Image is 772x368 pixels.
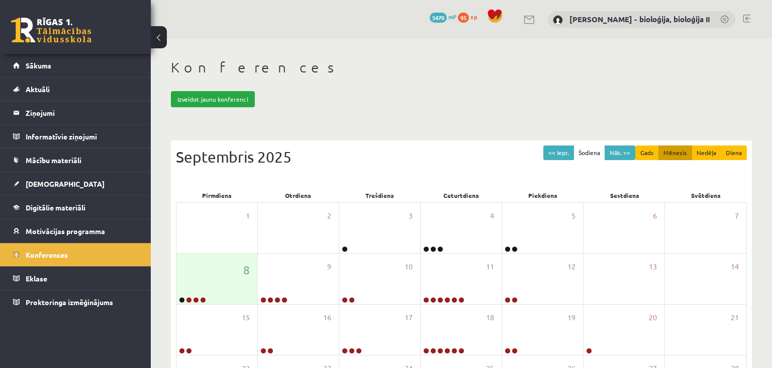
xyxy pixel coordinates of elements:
[171,91,255,107] a: Izveidot jaunu konferenci
[13,243,138,266] a: Konferences
[26,227,105,236] span: Motivācijas programma
[692,145,721,160] button: Nedēļa
[470,13,477,21] span: xp
[405,261,413,272] span: 10
[323,312,331,323] span: 16
[430,13,447,23] span: 5470
[13,54,138,77] a: Sākums
[13,125,138,148] a: Informatīvie ziņojumi
[731,261,739,272] span: 14
[13,149,138,172] a: Mācību materiāli
[486,312,494,323] span: 18
[26,203,85,212] span: Digitālie materiāli
[26,156,81,165] span: Mācību materiāli
[26,250,68,259] span: Konferences
[665,188,747,202] div: Svētdiena
[26,298,113,307] span: Proktoringa izmēģinājums
[605,145,635,160] button: Nāk. >>
[502,188,584,202] div: Piekdiena
[567,312,575,323] span: 19
[13,196,138,219] a: Digitālie materiāli
[339,188,421,202] div: Trešdiena
[421,188,502,202] div: Ceturtdiena
[176,145,747,168] div: Septembris 2025
[327,210,331,222] span: 2
[490,210,494,222] span: 4
[649,261,657,272] span: 13
[553,15,563,25] img: Elza Saulīte - bioloģija, bioloģija II
[649,312,657,323] span: 20
[653,210,657,222] span: 6
[405,312,413,323] span: 17
[721,145,747,160] button: Diena
[13,219,138,243] a: Motivācijas programma
[635,145,659,160] button: Gads
[409,210,413,222] span: 3
[242,312,250,323] span: 15
[731,312,739,323] span: 21
[567,261,575,272] span: 12
[458,13,482,21] a: 95 xp
[327,261,331,272] span: 9
[486,261,494,272] span: 11
[430,13,456,21] a: 5470 mP
[243,261,250,278] span: 8
[26,125,138,148] legend: Informatīvie ziņojumi
[246,210,250,222] span: 1
[13,78,138,101] a: Aktuāli
[13,101,138,124] a: Ziņojumi
[26,85,50,94] span: Aktuāli
[569,14,710,24] a: [PERSON_NAME] - bioloģija, bioloģija II
[584,188,665,202] div: Sestdiena
[13,290,138,314] a: Proktoringa izmēģinājums
[571,210,575,222] span: 5
[13,267,138,290] a: Eklase
[171,59,752,76] h1: Konferences
[11,18,91,43] a: Rīgas 1. Tālmācības vidusskola
[458,13,469,23] span: 95
[26,179,105,188] span: [DEMOGRAPHIC_DATA]
[658,145,692,160] button: Mēnesis
[448,13,456,21] span: mP
[26,274,47,283] span: Eklase
[573,145,605,160] button: Šodiena
[26,101,138,124] legend: Ziņojumi
[257,188,339,202] div: Otrdiena
[735,210,739,222] span: 7
[13,172,138,195] a: [DEMOGRAPHIC_DATA]
[543,145,574,160] button: << Iepr.
[176,188,257,202] div: Pirmdiena
[26,61,51,70] span: Sākums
